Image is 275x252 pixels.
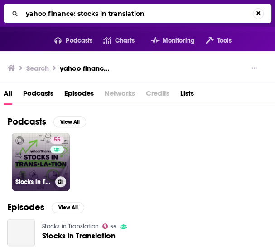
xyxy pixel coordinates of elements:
[217,34,232,47] span: Tools
[7,219,35,247] a: Stocks in Translation
[22,6,253,21] input: Search...
[146,86,169,105] span: Credits
[102,223,117,229] a: 55
[105,86,135,105] span: Networks
[43,34,93,48] button: open menu
[4,86,12,105] a: All
[163,34,195,47] span: Monitoring
[60,64,113,73] h3: yahoo finance: stocks in translation
[52,202,84,213] button: View All
[66,34,92,47] span: Podcasts
[54,136,60,145] span: 55
[92,34,134,48] a: Charts
[7,202,84,213] a: EpisodesView All
[42,232,116,240] a: Stocks in Translation
[180,86,194,105] a: Lists
[53,116,86,127] button: View All
[26,64,49,73] h3: Search
[195,34,232,48] button: open menu
[15,178,52,186] h3: Stocks in Translation
[50,136,64,144] a: 55
[110,225,116,229] span: 55
[4,4,271,23] div: Search...
[64,86,94,105] a: Episodes
[140,34,195,48] button: open menu
[7,116,86,127] a: PodcastsView All
[115,34,135,47] span: Charts
[42,223,99,230] a: Stocks in Translation
[7,202,44,213] h2: Episodes
[12,133,70,191] a: 55Stocks in Translation
[23,86,53,105] a: Podcasts
[7,116,46,127] h2: Podcasts
[248,64,261,73] button: Show More Button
